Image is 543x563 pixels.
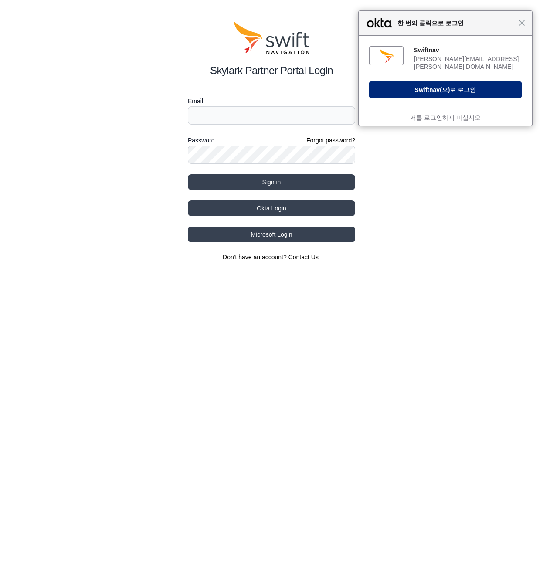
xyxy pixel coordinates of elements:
span: 닫기 [519,20,525,26]
label: Email [188,96,355,106]
img: fs0oy0dpx05yLiWCe697 [380,49,394,63]
button: Sign in [188,174,355,190]
button: Swiftnav(으)로 로그인 [369,81,522,98]
label: Password [188,135,214,146]
span: 한 번의 클릭으로 로그인 [393,18,519,28]
a: Forgot password? [306,136,355,145]
a: 저를 로그인하지 마십시오 [410,114,481,121]
div: Swiftnav [414,46,522,54]
button: Microsoft Login [188,227,355,242]
a: Contact Us [288,254,319,261]
button: Okta Login [188,200,355,216]
span: Swiftnav [415,86,440,93]
div: [PERSON_NAME][EMAIL_ADDRESS][PERSON_NAME][DOMAIN_NAME] [414,55,522,71]
section: Don't have an account? [188,253,355,261]
h2: Skylark Partner Portal Login [188,63,355,78]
